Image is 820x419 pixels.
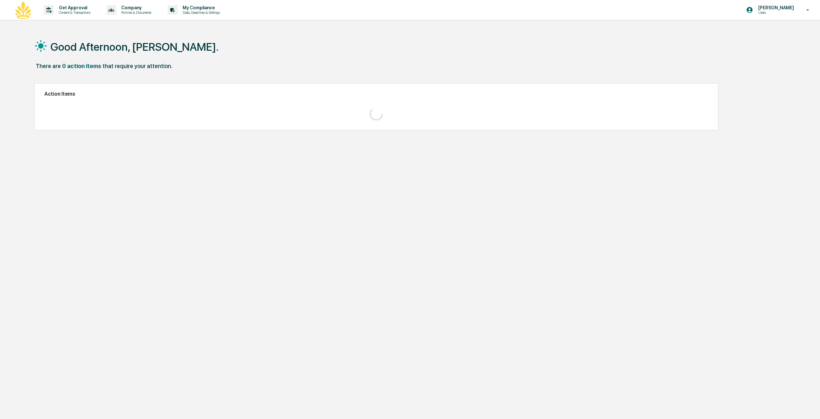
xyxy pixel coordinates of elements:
[116,10,155,15] p: Policies & Documents
[44,91,709,97] h2: Action Items
[36,63,61,69] div: There are
[178,10,223,15] p: Data, Deadlines & Settings
[50,40,219,53] h1: Good Afternoon, [PERSON_NAME].
[54,5,94,10] p: Get Approval
[54,10,94,15] p: Content & Transactions
[62,63,101,69] div: 0 action items
[753,10,797,15] p: Users
[116,5,155,10] p: Company
[178,5,223,10] p: My Compliance
[103,63,172,69] div: that require your attention.
[15,1,31,19] img: logo
[753,5,797,10] p: [PERSON_NAME]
